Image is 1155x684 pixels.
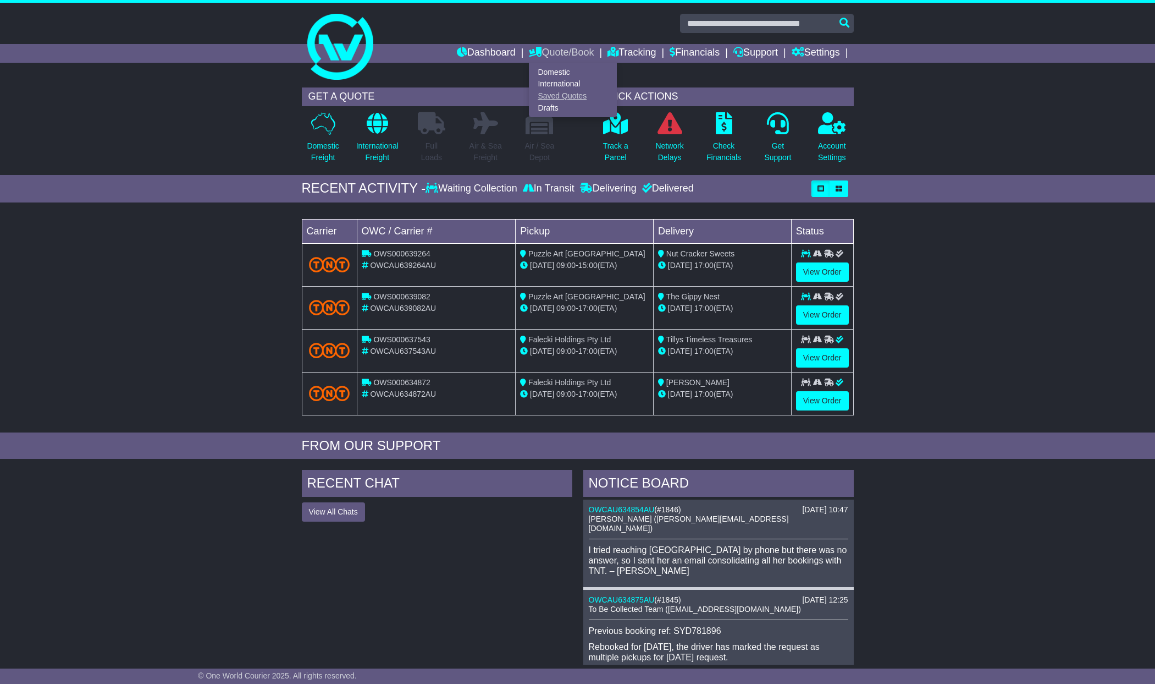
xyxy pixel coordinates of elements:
[520,260,649,271] div: - (ETA)
[529,102,616,114] a: Drafts
[764,112,792,169] a: GetSupport
[589,505,848,515] div: ( )
[516,219,654,243] td: Pickup
[764,140,791,163] p: Get Support
[668,261,692,270] span: [DATE]
[309,257,350,272] img: TNT_Domestic.png
[302,438,854,454] div: FROM OUR SUPPORT
[425,183,520,195] div: Waiting Collection
[528,335,611,344] span: Falecki Holdings Pty Ltd
[706,112,742,169] a: CheckFinancials
[589,505,655,514] a: OWCAU634854AU
[520,388,649,400] div: - (ETA)
[373,249,430,258] span: OWS000639264
[607,44,656,63] a: Tracking
[658,346,787,357] div: (ETA)
[589,595,655,604] a: OWCAU634875AU
[525,140,555,163] p: Air / Sea Depot
[530,261,554,270] span: [DATE]
[302,502,365,522] button: View All Chats
[670,44,720,63] a: Financials
[529,90,616,102] a: Saved Quotes
[658,388,787,400] div: (ETA)
[530,390,554,398] span: [DATE]
[370,347,436,355] span: OWCAU637543AU
[796,305,849,325] a: View Order
[657,505,678,514] span: #1846
[658,260,787,271] div: (ETA)
[578,390,598,398] span: 17:00
[589,545,848,577] p: I tried reaching [GEOGRAPHIC_DATA] by phone but there was no answer, so I sent her an email conso...
[657,595,678,604] span: #1845
[373,292,430,301] span: OWS000639082
[520,183,577,195] div: In Transit
[653,219,791,243] td: Delivery
[307,140,339,163] p: Domestic Freight
[556,304,576,313] span: 09:00
[530,304,554,313] span: [DATE]
[694,261,714,270] span: 17:00
[457,44,516,63] a: Dashboard
[655,112,684,169] a: NetworkDelays
[302,219,357,243] td: Carrier
[694,304,714,313] span: 17:00
[309,386,350,401] img: TNT_Domestic.png
[668,347,692,355] span: [DATE]
[589,605,801,614] span: To Be Collected Team ([EMAIL_ADDRESS][DOMAIN_NAME])
[589,595,848,605] div: ( )
[817,112,847,169] a: AccountSettings
[792,44,840,63] a: Settings
[594,87,854,106] div: QUICK ACTIONS
[556,390,576,398] span: 09:00
[583,470,854,500] div: NOTICE BOARD
[357,219,516,243] td: OWC / Carrier #
[589,626,848,636] p: Previous booking ref: SYD781896
[578,347,598,355] span: 17:00
[356,112,399,169] a: InternationalFreight
[530,347,554,355] span: [DATE]
[603,140,628,163] p: Track a Parcel
[655,140,683,163] p: Network Delays
[302,87,561,106] div: GET A QUOTE
[520,346,649,357] div: - (ETA)
[302,180,426,196] div: RECENT ACTIVITY -
[578,261,598,270] span: 15:00
[528,378,611,387] span: Falecki Holdings Pty Ltd
[706,140,741,163] p: Check Financials
[529,44,594,63] a: Quote/Book
[529,66,616,78] a: Domestic
[529,78,616,90] a: International
[791,219,853,243] td: Status
[694,347,714,355] span: 17:00
[796,348,849,368] a: View Order
[528,292,645,301] span: Puzzle Art [GEOGRAPHIC_DATA]
[469,140,502,163] p: Air & Sea Freight
[356,140,399,163] p: International Freight
[578,304,598,313] span: 17:00
[370,304,436,313] span: OWCAU639082AU
[666,378,730,387] span: [PERSON_NAME]
[666,335,753,344] span: Tillys Timeless Treasures
[373,335,430,344] span: OWS000637543
[302,470,572,500] div: RECENT CHAT
[603,112,629,169] a: Track aParcel
[418,140,445,163] p: Full Loads
[306,112,339,169] a: DomesticFreight
[198,671,357,680] span: © One World Courier 2025. All rights reserved.
[556,261,576,270] span: 09:00
[520,303,649,314] div: - (ETA)
[589,642,848,663] p: Rebooked for [DATE], the driver has marked the request as multiple pickups for [DATE] request.
[694,390,714,398] span: 17:00
[370,390,436,398] span: OWCAU634872AU
[556,347,576,355] span: 09:00
[802,595,848,605] div: [DATE] 12:25
[639,183,694,195] div: Delivered
[802,505,848,515] div: [DATE] 10:47
[818,140,846,163] p: Account Settings
[589,515,789,533] span: [PERSON_NAME] ([PERSON_NAME][EMAIL_ADDRESS][DOMAIN_NAME])
[309,343,350,358] img: TNT_Domestic.png
[668,304,692,313] span: [DATE]
[577,183,639,195] div: Delivering
[796,391,849,411] a: View Order
[666,249,734,258] span: Nut Cracker Sweets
